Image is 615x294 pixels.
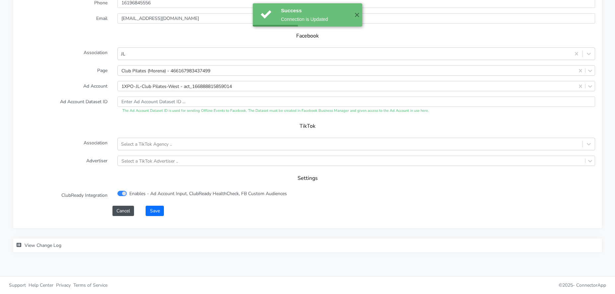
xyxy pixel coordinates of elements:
label: Advertiser [15,156,112,166]
h5: TikTok [27,123,588,129]
span: View Change Log [25,242,61,249]
label: Association [15,138,112,150]
div: The Ad Account Dataset ID is used for sending Offline Events to Facebook. The Dataset must be cre... [117,108,595,114]
h5: Settings [27,175,588,182]
span: Privacy [56,282,71,288]
div: Select a TikTok Agency .. [121,141,172,148]
div: Success [281,7,349,14]
div: Select a TikTok Advertiser .. [121,157,178,164]
input: Enter Email ... [117,13,595,24]
label: Association [15,47,112,60]
div: Connection is Updated [281,16,349,23]
label: Page [15,65,112,76]
input: Enter Ad Account Dataset ID ... [117,97,595,107]
div: 1XPO-JL-Club Pilates-West - act_166888815859014 [121,83,232,90]
label: Ad Account [15,81,112,91]
div: JL [121,50,125,57]
span: Terms of Service [73,282,107,288]
button: Cancel [112,206,134,216]
p: © 2025 - [312,282,606,289]
button: Save [146,206,164,216]
span: Help Center [29,282,53,288]
h5: Facebook [27,33,588,39]
label: Ad Account Dataset ID [15,97,112,114]
div: Club Pilates (Morena) - 466167983437499 [121,67,210,74]
label: Email [15,13,112,24]
label: Enables - Ad Account Input, ClubReady HealthCheck, FB Custom Audiences [129,190,287,197]
span: ConnectorApp [576,282,606,288]
span: Support [9,282,26,288]
label: ClubReady Integration [15,190,112,200]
